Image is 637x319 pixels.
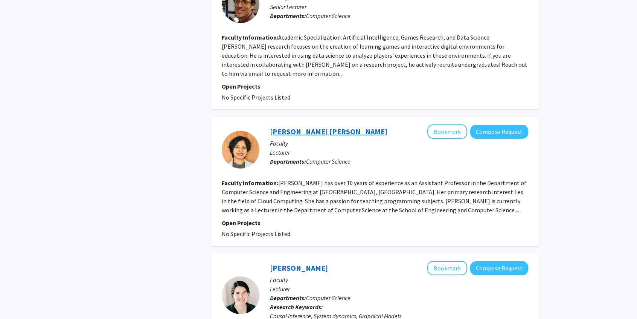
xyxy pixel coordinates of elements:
p: Senior Lecturer [270,2,528,11]
p: Lecturer [270,148,528,157]
b: Departments: [270,12,306,20]
a: [PERSON_NAME] [270,263,328,273]
b: Research Keywords: [270,303,323,311]
button: Add Rose Rani John to Bookmarks [427,124,467,139]
p: Lecturer [270,284,528,293]
a: [PERSON_NAME] [PERSON_NAME] [270,127,387,136]
b: Departments: [270,158,306,165]
button: Compose Request to Rachel Wilkerson [470,261,528,275]
b: Departments: [270,294,306,302]
b: Faculty Information: [222,34,278,41]
p: Open Projects [222,82,528,91]
fg-read-more: Academic Specialization: Artificial Intelligence, Games Research, and Data Science [PERSON_NAME] ... [222,34,527,77]
span: No Specific Projects Listed [222,230,290,238]
span: Computer Science [306,158,351,165]
p: Faculty [270,275,528,284]
fg-read-more: [PERSON_NAME] has over 10 years of experience as an Assistant Professor in the Department of Comp... [222,179,526,214]
b: Faculty Information: [222,179,278,187]
span: No Specific Projects Listed [222,94,290,101]
p: Faculty [270,139,528,148]
button: Add Rachel Wilkerson to Bookmarks [427,261,467,275]
iframe: Chat [6,285,32,313]
span: Computer Science [306,12,351,20]
button: Compose Request to Rose Rani John [470,125,528,139]
span: Computer Science [306,294,351,302]
p: Open Projects [222,218,528,227]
